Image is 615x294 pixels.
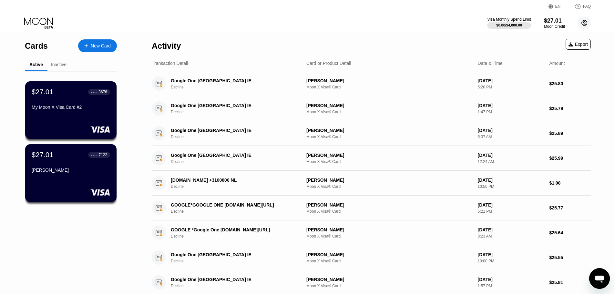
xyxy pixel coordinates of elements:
[171,259,305,263] div: Decline
[306,61,351,66] div: Card or Product Detail
[171,159,305,164] div: Decline
[306,234,473,238] div: Moon X Visa® Card
[478,202,544,208] div: [DATE]
[152,71,591,96] div: Google One [GEOGRAPHIC_DATA] IEDecline[PERSON_NAME]Moon X Visa® Card[DATE]5:20 PM$25.80
[98,90,107,94] div: 3676
[306,153,473,158] div: [PERSON_NAME]
[478,184,544,189] div: 10:50 PM
[478,177,544,183] div: [DATE]
[29,62,43,67] div: Active
[549,180,591,186] div: $1.00
[51,62,67,67] div: Inactive
[306,135,473,139] div: Moon X Visa® Card
[152,96,591,121] div: Google One [GEOGRAPHIC_DATA] IEDecline[PERSON_NAME]Moon X Visa® Card[DATE]1:47 PM$25.79
[589,268,610,289] iframe: Button to launch messaging window
[549,61,565,66] div: Amount
[152,245,591,270] div: Google One [GEOGRAPHIC_DATA] IEDecline[PERSON_NAME]Moon X Visa® Card[DATE]10:00 PM$25.55
[549,255,591,260] div: $25.55
[544,24,565,29] div: Moon Credit
[306,259,473,263] div: Moon X Visa® Card
[171,135,305,139] div: Decline
[583,4,591,9] div: FAQ
[306,209,473,214] div: Moon X Visa® Card
[548,3,568,10] div: EN
[478,259,544,263] div: 10:00 PM
[549,131,591,136] div: $25.89
[549,280,591,285] div: $25.81
[549,156,591,161] div: $25.99
[478,234,544,238] div: 8:23 AM
[496,23,522,27] div: $0.00 / $4,000.00
[32,151,53,159] div: $27.01
[478,227,544,232] div: [DATE]
[306,184,473,189] div: Moon X Visa® Card
[568,3,591,10] div: FAQ
[549,205,591,210] div: $25.77
[306,284,473,288] div: Moon X Visa® Card
[555,4,561,9] div: EN
[91,154,97,156] div: ● ● ● ●
[306,177,473,183] div: [PERSON_NAME]
[171,110,305,114] div: Decline
[152,121,591,146] div: Google One [GEOGRAPHIC_DATA] IEDecline[PERSON_NAME]Moon X Visa® Card[DATE]5:37 AM$25.89
[569,42,588,47] div: Export
[152,146,591,171] div: Google One [GEOGRAPHIC_DATA] IEDecline[PERSON_NAME]Moon X Visa® Card[DATE]12:24 AM$25.99
[478,85,544,89] div: 5:20 PM
[171,78,296,83] div: Google One [GEOGRAPHIC_DATA] IE
[152,61,188,66] div: Transaction Detail
[171,227,296,232] div: GOOGLE *Google One [DOMAIN_NAME][URL]
[478,252,544,257] div: [DATE]
[549,81,591,86] div: $25.80
[152,220,591,245] div: GOOGLE *Google One [DOMAIN_NAME][URL]Decline[PERSON_NAME]Moon X Visa® Card[DATE]8:23 AM$25.64
[306,159,473,164] div: Moon X Visa® Card
[171,202,296,208] div: GOOGLE*GOOGLE ONE [DOMAIN_NAME][URL]
[306,78,473,83] div: [PERSON_NAME]
[171,177,296,183] div: [DOMAIN_NAME] +3100000 NL
[171,153,296,158] div: Google One [GEOGRAPHIC_DATA] IE
[478,284,544,288] div: 1:57 PM
[306,103,473,108] div: [PERSON_NAME]
[549,106,591,111] div: $25.79
[478,61,503,66] div: Date & Time
[98,153,107,157] div: 7122
[32,105,110,110] div: My Moon X Visa Card #2
[306,252,473,257] div: [PERSON_NAME]
[306,85,473,89] div: Moon X Visa® Card
[544,17,565,24] div: $27.01
[306,227,473,232] div: [PERSON_NAME]
[32,167,110,173] div: [PERSON_NAME]
[478,103,544,108] div: [DATE]
[549,230,591,235] div: $25.64
[566,39,591,50] div: Export
[478,277,544,282] div: [DATE]
[306,202,473,208] div: [PERSON_NAME]
[32,88,53,96] div: $27.01
[171,252,296,257] div: Google One [GEOGRAPHIC_DATA] IE
[306,277,473,282] div: [PERSON_NAME]
[478,110,544,114] div: 1:47 PM
[478,128,544,133] div: [DATE]
[171,277,296,282] div: Google One [GEOGRAPHIC_DATA] IE
[306,110,473,114] div: Moon X Visa® Card
[171,85,305,89] div: Decline
[478,159,544,164] div: 12:24 AM
[91,43,111,49] div: New Card
[152,196,591,220] div: GOOGLE*GOOGLE ONE [DOMAIN_NAME][URL]Decline[PERSON_NAME]Moon X Visa® Card[DATE]5:21 PM$25.77
[91,91,97,93] div: ● ● ● ●
[78,39,117,52] div: New Card
[478,153,544,158] div: [DATE]
[544,17,565,29] div: $27.01Moon Credit
[171,209,305,214] div: Decline
[171,184,305,189] div: Decline
[25,144,117,202] div: $27.01● ● ● ●7122[PERSON_NAME]
[171,103,296,108] div: Google One [GEOGRAPHIC_DATA] IE
[487,17,531,22] div: Visa Monthly Spend Limit
[152,41,181,51] div: Activity
[152,171,591,196] div: [DOMAIN_NAME] +3100000 NLDecline[PERSON_NAME]Moon X Visa® Card[DATE]10:50 PM$1.00
[25,41,48,51] div: Cards
[171,284,305,288] div: Decline
[25,81,117,139] div: $27.01● ● ● ●3676My Moon X Visa Card #2
[171,128,296,133] div: Google One [GEOGRAPHIC_DATA] IE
